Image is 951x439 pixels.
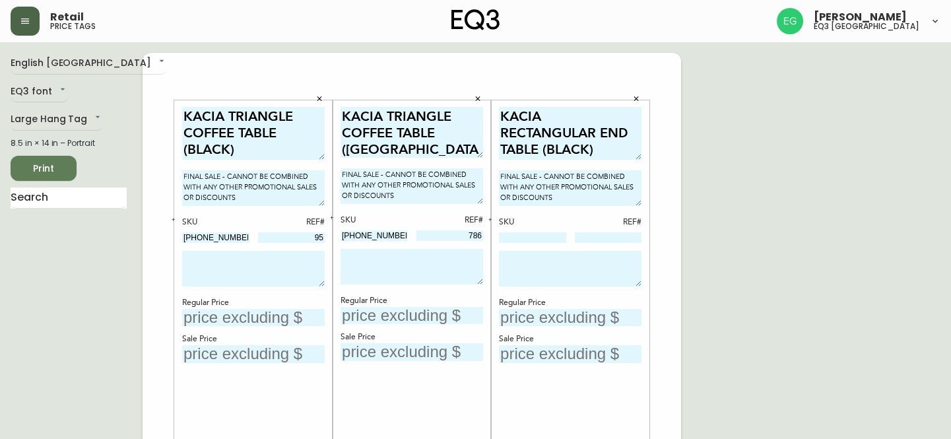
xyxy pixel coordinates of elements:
textarea: FINAL SALE - CANNOT BE COMBINED WITH ANY OTHER PROMOTIONAL SALES OR DISCOUNTS [182,170,325,206]
button: Print [11,156,77,181]
div: REF# [258,217,325,228]
div: EQ3 font [11,81,68,103]
input: price excluding $ [499,345,641,363]
div: Sale Price [499,333,641,345]
span: Print [21,160,66,177]
textarea: FINAL SALE - CANNOT BE COMBINED WITH ANY OTHER PROMOTIONAL SALES OR DISCOUNTS [499,170,641,206]
div: Large Hang Tag [11,109,103,131]
div: Regular Price [341,295,483,307]
div: 8.5 in × 14 in – Portrait [11,137,127,149]
input: price excluding $ [341,343,483,361]
textarea: KACIA RECTANGULAR END TABLE (BLACK) [499,107,641,160]
h5: eq3 [GEOGRAPHIC_DATA] [814,22,919,30]
img: db11c1629862fe82d63d0774b1b54d2b [777,8,803,34]
input: price excluding $ [499,309,641,327]
div: Regular Price [182,297,325,309]
div: Regular Price [499,297,641,309]
textarea: KACIA TRIANGLE COFFEE TABLE (BLACK) [182,107,325,160]
div: SKU [182,217,249,228]
span: [PERSON_NAME] [814,12,907,22]
input: price excluding $ [182,345,325,363]
input: Search [11,187,127,209]
input: price excluding $ [182,309,325,327]
textarea: FINAL SALE - CANNOT BE COMBINED WITH ANY OTHER PROMOTIONAL SALES OR DISCOUNTS [341,168,483,204]
div: SKU [341,215,408,226]
div: SKU [499,217,566,228]
div: REF# [416,215,484,226]
input: price excluding $ [341,307,483,325]
img: logo [451,9,500,30]
div: REF# [575,217,642,228]
span: Retail [50,12,84,22]
div: Sale Price [182,333,325,345]
div: English [GEOGRAPHIC_DATA] [11,53,167,75]
textarea: KACIA TRIANGLE COFFEE TABLE ([GEOGRAPHIC_DATA]) [341,107,483,158]
h5: price tags [50,22,96,30]
div: Sale Price [341,331,483,343]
